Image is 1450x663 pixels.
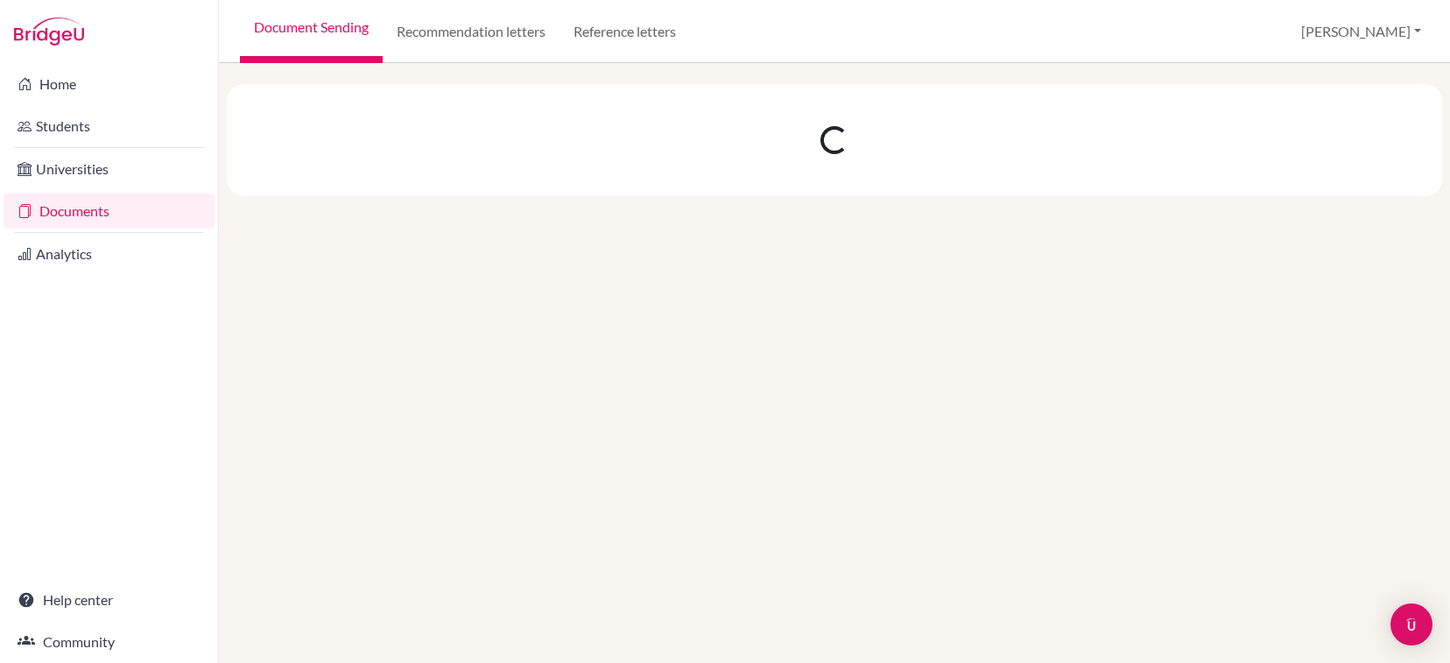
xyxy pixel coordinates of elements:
a: Analytics [4,236,215,272]
a: Universities [4,152,215,187]
a: Help center [4,582,215,617]
button: [PERSON_NAME] [1293,15,1429,48]
a: Home [4,67,215,102]
img: Bridge-U [14,18,84,46]
a: Students [4,109,215,144]
div: Open Intercom Messenger [1390,603,1432,645]
a: Community [4,624,215,659]
a: Documents [4,194,215,229]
